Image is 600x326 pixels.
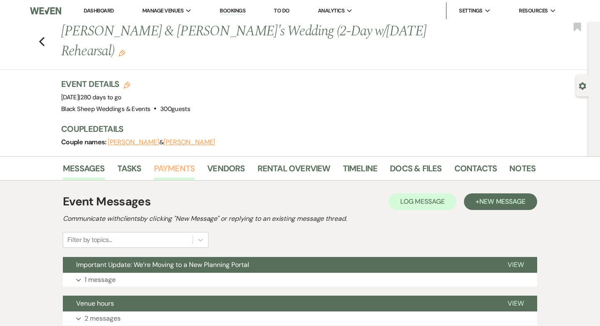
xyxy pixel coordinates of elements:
a: Contacts [454,162,497,180]
span: Manage Venues [142,7,183,15]
span: [DATE] [61,93,121,101]
a: Notes [509,162,536,180]
button: View [494,257,537,273]
h1: [PERSON_NAME] & [PERSON_NAME]'s Wedding (2-Day w/[DATE] Rehearsal) [61,22,434,61]
h3: Couple Details [61,123,527,135]
button: 1 message [63,273,537,287]
h3: Event Details [61,78,190,90]
button: Venue hours [63,296,494,311]
button: +New Message [464,193,537,210]
span: Log Message [400,197,445,206]
h1: Event Messages [63,193,151,210]
div: Filter by topics... [67,235,112,245]
p: 1 message [84,274,116,285]
span: 300 guests [160,105,190,113]
img: Weven Logo [30,2,61,20]
button: Log Message [389,193,456,210]
span: Analytics [318,7,345,15]
a: Messages [63,162,105,180]
button: Edit [119,49,125,57]
span: | [79,93,121,101]
a: To Do [274,7,289,14]
span: Venue hours [76,299,114,308]
a: Timeline [343,162,378,180]
span: Important Update: We’re Moving to a New Planning Portal [76,260,249,269]
a: Dashboard [84,7,114,14]
a: Payments [154,162,195,180]
a: Rental Overview [258,162,330,180]
a: Tasks [117,162,141,180]
a: Vendors [207,162,245,180]
button: Important Update: We’re Moving to a New Planning Portal [63,257,494,273]
span: View [508,260,524,269]
span: New Message [479,197,526,206]
button: 2 messages [63,311,537,326]
span: & [108,138,215,146]
span: Black Sheep Weddings & Events [61,105,150,113]
a: Docs & Files [390,162,441,180]
span: Settings [459,7,483,15]
h2: Communicate with clients by clicking "New Message" or replying to an existing message thread. [63,214,537,224]
button: Open lead details [579,81,586,89]
span: Couple names: [61,138,108,146]
span: Resources [519,7,548,15]
button: [PERSON_NAME] [164,139,215,146]
span: View [508,299,524,308]
button: [PERSON_NAME] [108,139,159,146]
p: 2 messages [84,313,121,324]
button: View [494,296,537,311]
a: Bookings [220,7,245,15]
span: 280 days to go [80,93,121,101]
